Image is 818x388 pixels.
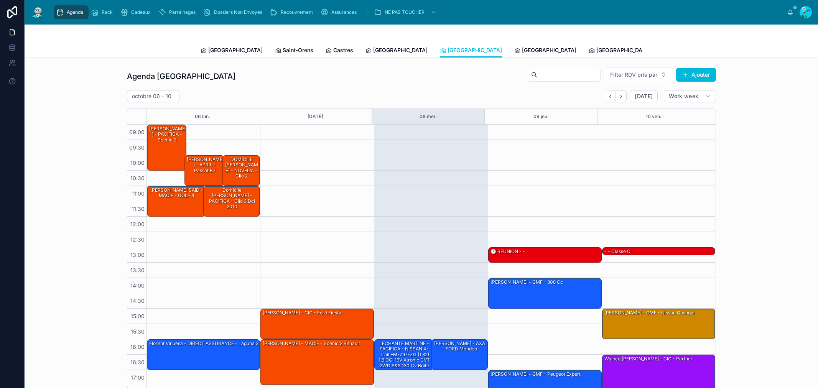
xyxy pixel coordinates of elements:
[201,43,263,59] a: [GEOGRAPHIC_DATA]
[148,125,186,143] div: [PERSON_NAME] - PACIFICA - scenic 2
[129,328,146,335] span: 15:30
[308,109,323,124] button: [DATE]
[128,344,146,350] span: 16:00
[201,5,268,19] a: Dossiers Non Envoyés
[616,90,627,102] button: Next
[268,5,318,19] a: Recouvrement
[596,46,651,54] span: [GEOGRAPHIC_DATA]
[490,279,564,286] div: [PERSON_NAME] - GMF - 308 cc
[261,340,374,385] div: [PERSON_NAME] - MACIF - scenic 2 renault
[646,109,662,124] button: 10 ven.
[261,309,374,339] div: [PERSON_NAME] - CIC - ford fiesta
[605,90,616,102] button: Back
[128,221,146,227] span: 12:00
[283,46,313,54] span: Saint-Orens
[223,156,260,186] div: DOMICILE [PERSON_NAME] - NOVELIA - Clio 2
[127,71,235,82] h1: Agenda [GEOGRAPHIC_DATA]
[326,43,353,59] a: Castres
[130,206,146,212] span: 11:30
[156,5,201,19] a: Parrainages
[333,46,353,54] span: Castres
[129,374,146,381] span: 17:00
[602,309,715,339] div: [PERSON_NAME] - GMF - Nissan qashqai
[635,93,653,100] span: [DATE]
[89,5,118,19] a: Rack
[51,4,787,21] div: scrollable content
[604,67,673,82] button: Select Button
[186,156,224,174] div: [PERSON_NAME] - APRIL - passat B7
[602,248,715,255] div: - - classe c
[132,92,171,100] h2: octobre 06 – 10
[522,46,576,54] span: [GEOGRAPHIC_DATA]
[128,282,146,289] span: 14:00
[169,9,196,15] span: Parrainages
[204,186,260,216] div: Domicile [PERSON_NAME] - PACIFICA - clio 3 dci 2010
[533,109,549,124] button: 09 jeu.
[205,187,259,210] div: Domicile [PERSON_NAME] - PACIFICA - clio 3 dci 2010
[262,340,361,347] div: [PERSON_NAME] - MACIF - scenic 2 renault
[664,90,716,102] button: Work week
[128,359,146,365] span: 16:30
[420,109,437,124] button: 08 mer.
[676,68,716,82] button: Ajouter
[365,43,428,59] a: [GEOGRAPHIC_DATA]
[440,43,502,58] a: [GEOGRAPHIC_DATA]
[128,175,146,181] span: 10:30
[604,309,695,316] div: [PERSON_NAME] - GMF - Nissan qashqai
[331,9,357,15] span: Assurances
[127,144,146,151] span: 09:30
[490,248,526,255] div: 🕒 RÉUNION - -
[208,46,263,54] span: [GEOGRAPHIC_DATA]
[195,109,210,124] button: 06 lun.
[147,340,260,370] div: Florent Vinuesa - DIRECT ASSURANCE - laguna 3
[102,9,113,15] span: Rack
[373,46,428,54] span: [GEOGRAPHIC_DATA]
[604,248,631,255] div: - - classe c
[128,267,146,273] span: 13:30
[589,43,651,59] a: [GEOGRAPHIC_DATA]
[489,248,601,262] div: 🕒 RÉUNION - -
[128,252,146,258] span: 13:00
[604,355,693,362] div: walpcq [PERSON_NAME] - CIC - Partner
[128,236,146,243] span: 12:30
[148,187,205,199] div: [PERSON_NAME] SAID - MACIF - GOLF 4
[490,371,581,378] div: [PERSON_NAME] - GMF - Peugeot expert
[489,278,601,308] div: [PERSON_NAME] - GMF - 308 cc
[147,125,186,170] div: [PERSON_NAME] - PACIFICA - scenic 2
[385,9,425,15] span: NE PAS TOUCHER
[669,93,698,100] span: Work week
[275,43,313,59] a: Saint-Orens
[118,5,156,19] a: Cadeaux
[433,340,487,353] div: [PERSON_NAME] - AXA - FORD mondeo
[128,298,146,304] span: 14:30
[262,309,342,316] div: [PERSON_NAME] - CIC - ford fiesta
[67,9,83,15] span: Agenda
[281,9,313,15] span: Recouvrement
[130,190,146,197] span: 11:00
[375,340,433,370] div: LECHANTE MARTINE - PACIFICA - NISSAN X-Trail EM-797-ZG (T32) 1.6 dCi 16V Xtronic CVT 2WD S&S 130 ...
[610,71,657,79] span: Filter RDV pris par
[514,43,576,59] a: [GEOGRAPHIC_DATA]
[376,340,433,375] div: LECHANTE MARTINE - PACIFICA - NISSAN X-Trail EM-797-ZG (T32) 1.6 dCi 16V Xtronic CVT 2WD S&S 130 ...
[185,156,224,186] div: [PERSON_NAME] - APRIL - passat B7
[127,129,146,135] span: 09:00
[372,5,440,19] a: NE PAS TOUCHER
[54,5,89,19] a: Agenda
[318,5,362,19] a: Assurances
[630,90,658,102] button: [DATE]
[214,9,262,15] span: Dossiers Non Envoyés
[431,340,487,370] div: [PERSON_NAME] - AXA - FORD mondeo
[131,9,151,15] span: Cadeaux
[31,6,44,18] img: App logo
[448,46,502,54] span: [GEOGRAPHIC_DATA]
[129,313,146,319] span: 15:00
[148,340,259,347] div: Florent Vinuesa - DIRECT ASSURANCE - laguna 3
[224,156,260,180] div: DOMICILE [PERSON_NAME] - NOVELIA - Clio 2
[147,186,206,216] div: [PERSON_NAME] SAID - MACIF - GOLF 4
